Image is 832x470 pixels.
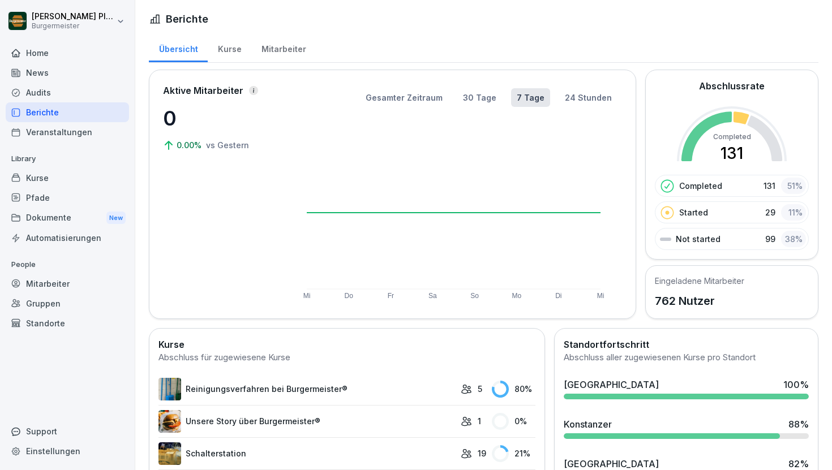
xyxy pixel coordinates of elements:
a: Veranstaltungen [6,122,129,142]
div: 21 % [492,445,535,462]
p: Aktive Mitarbeiter [163,84,243,97]
p: Not started [676,233,721,245]
h5: Eingeladene Mitarbeiter [655,275,744,287]
div: 88 % [788,417,809,431]
div: Support [6,421,129,441]
div: Abschluss aller zugewiesenen Kurse pro Standort [564,351,809,364]
a: Mitarbeiter [251,33,316,62]
p: Started [679,206,708,218]
text: Fr [388,292,394,300]
p: 5 [478,383,482,395]
div: 100 % [783,378,809,391]
p: Burgermeister [32,22,114,30]
a: Kurse [208,33,251,62]
p: People [6,256,129,274]
h1: Berichte [166,11,208,27]
div: New [106,212,126,225]
button: 7 Tage [511,88,550,107]
div: 11 % [781,204,806,221]
p: 29 [765,206,775,218]
a: Home [6,43,129,63]
p: 99 [765,233,775,245]
p: 1 [478,415,481,427]
p: 0.00% [177,139,204,151]
text: Mi [303,292,311,300]
p: 19 [478,447,486,459]
a: Reinigungsverfahren bei Burgermeister® [158,378,455,400]
p: [PERSON_NAME] Pleger [32,12,114,21]
div: 38 % [781,231,806,247]
p: Library [6,150,129,168]
a: News [6,63,129,83]
div: 80 % [492,381,535,398]
div: Abschluss für zugewiesene Kurse [158,351,535,364]
div: Konstanzer [564,417,612,431]
div: 0 % [492,413,535,430]
a: Unsere Story über Burgermeister® [158,410,455,433]
a: Gruppen [6,294,129,313]
a: Standorte [6,313,129,333]
img: zojjtgecl3qaq1n3gyboj7fn.png [158,442,181,465]
h2: Standortfortschritt [564,338,809,351]
div: 51 % [781,178,806,194]
h2: Kurse [158,338,535,351]
text: Sa [428,292,437,300]
img: yk83gqu5jn5gw35qhtj3mpve.png [158,410,181,433]
p: 762 Nutzer [655,292,744,309]
button: 24 Stunden [559,88,617,107]
text: Do [344,292,353,300]
a: DokumenteNew [6,208,129,228]
a: Mitarbeiter [6,274,129,294]
p: Completed [679,180,722,192]
a: [GEOGRAPHIC_DATA]100% [559,373,813,404]
a: Audits [6,83,129,102]
a: Übersicht [149,33,208,62]
a: Schalterstation [158,442,455,465]
button: 30 Tage [457,88,502,107]
div: Dokumente [6,208,129,228]
h2: Abschlussrate [699,79,765,93]
p: 131 [764,180,775,192]
a: Pfade [6,188,129,208]
div: [GEOGRAPHIC_DATA] [564,378,659,391]
p: 0 [163,103,276,133]
a: Automatisierungen [6,228,129,248]
a: Einstellungen [6,441,129,461]
a: Berichte [6,102,129,122]
text: Di [555,292,561,300]
a: Kurse [6,168,129,188]
p: vs Gestern [206,139,249,151]
img: koo5icv7lj8zr1vdtkxmkv8m.png [158,378,181,400]
text: Mi [597,292,604,300]
button: Gesamter Zeitraum [360,88,448,107]
text: Mo [512,292,521,300]
text: So [470,292,479,300]
a: Konstanzer88% [559,413,813,443]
